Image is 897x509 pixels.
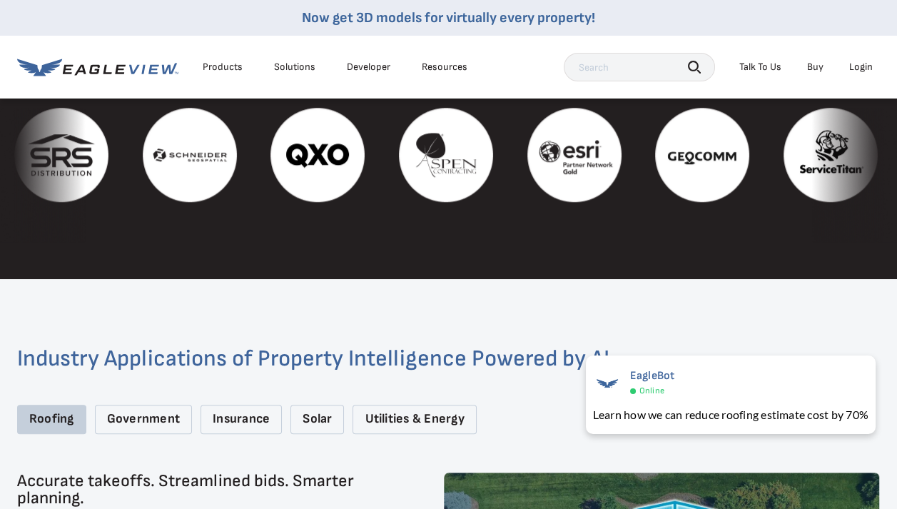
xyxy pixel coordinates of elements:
h3: Accurate takeoffs. Streamlined bids. Smarter planning. [17,473,404,507]
input: Search [564,53,715,81]
div: Solutions [274,61,315,74]
div: Utilities & Energy [353,405,476,434]
div: Learn how we can reduce roofing estimate cost by 70% [593,406,868,423]
h2: Industry Applications of Property Intelligence Powered by AI [17,348,880,371]
div: Insurance [201,405,282,434]
div: Roofing [17,405,86,434]
span: Online [639,385,664,396]
div: Resources [422,61,467,74]
a: Now get 3D models for virtually every property! [302,9,595,26]
div: Products [203,61,243,74]
div: Talk To Us [739,61,781,74]
div: Solar [290,405,344,434]
div: Government [95,405,192,434]
a: Buy [807,61,823,74]
div: Login [849,61,873,74]
img: EagleBot [593,369,622,398]
a: Developer [347,61,390,74]
span: EagleBot [630,369,675,383]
